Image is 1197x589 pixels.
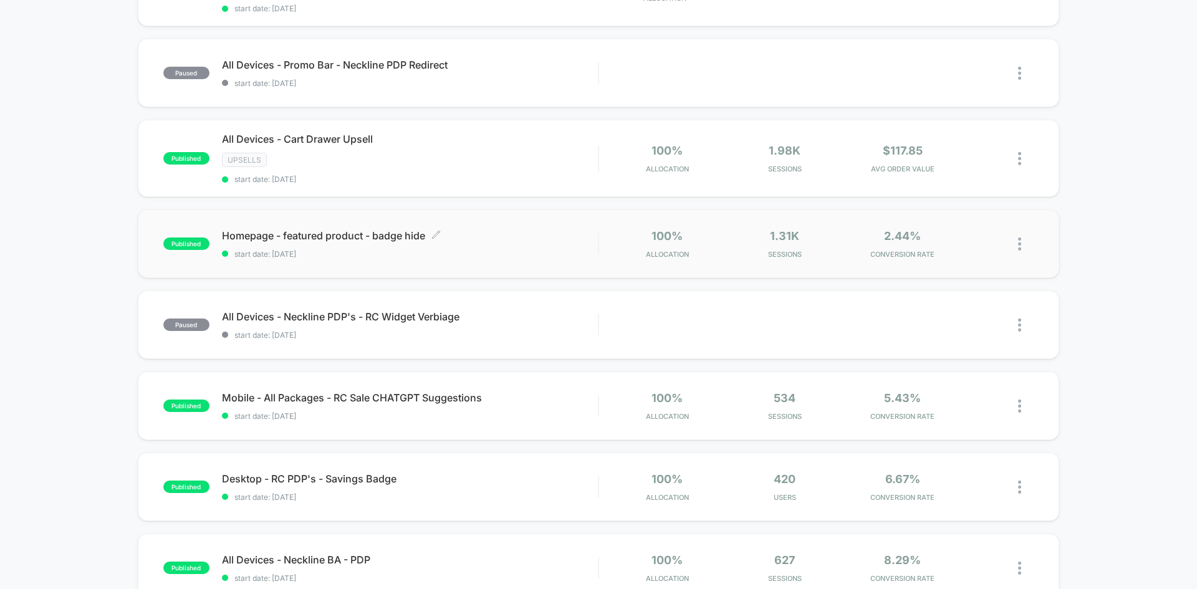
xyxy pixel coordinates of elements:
span: start date: [DATE] [222,411,598,421]
img: close [1018,67,1021,80]
span: All Devices - Promo Bar - Neckline PDP Redirect [222,59,598,71]
span: 100% [651,553,683,567]
span: Allocation [646,165,689,173]
span: start date: [DATE] [222,249,598,259]
span: 100% [651,391,683,405]
span: published [163,237,209,250]
span: All Devices - Cart Drawer Upsell [222,133,598,145]
span: Users [729,493,841,502]
span: Allocation [646,574,689,583]
span: paused [163,67,209,79]
span: 100% [651,144,683,157]
span: Desktop - RC PDP's - Savings Badge [222,472,598,485]
span: CONVERSION RATE [847,412,958,421]
span: CONVERSION RATE [847,574,958,583]
span: All Devices - Neckline PDP's - RC Widget Verbiage [222,310,598,323]
span: Sessions [729,574,841,583]
span: 420 [774,472,796,486]
span: 534 [774,391,796,405]
span: start date: [DATE] [222,175,598,184]
span: 627 [774,553,795,567]
img: close [1018,237,1021,251]
span: start date: [DATE] [222,573,598,583]
span: published [163,481,209,493]
span: Mobile - All Packages - RC Sale CHATGPT Suggestions [222,391,598,404]
span: Allocation [646,493,689,502]
span: 1.31k [770,229,799,242]
span: Sessions [729,412,841,421]
span: start date: [DATE] [222,330,598,340]
span: 100% [651,229,683,242]
span: 100% [651,472,683,486]
span: start date: [DATE] [222,4,598,13]
span: Homepage - featured product - badge hide [222,229,598,242]
span: CONVERSION RATE [847,250,958,259]
span: AVG ORDER VALUE [847,165,958,173]
span: 1.98k [769,144,800,157]
img: close [1018,318,1021,332]
span: Sessions [729,250,841,259]
span: 8.29% [884,553,921,567]
span: Allocation [646,412,689,421]
span: CONVERSION RATE [847,493,958,502]
span: Allocation [646,250,689,259]
img: close [1018,481,1021,494]
span: 2.44% [884,229,921,242]
span: paused [163,318,209,331]
span: 5.43% [884,391,921,405]
img: close [1018,152,1021,165]
span: Sessions [729,165,841,173]
span: Upsells [222,153,267,167]
span: 6.67% [885,472,920,486]
span: $117.85 [883,144,923,157]
img: close [1018,400,1021,413]
span: start date: [DATE] [222,492,598,502]
span: published [163,400,209,412]
span: published [163,562,209,574]
img: close [1018,562,1021,575]
span: start date: [DATE] [222,79,598,88]
span: All Devices - Neckline BA - PDP [222,553,598,566]
span: published [163,152,209,165]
